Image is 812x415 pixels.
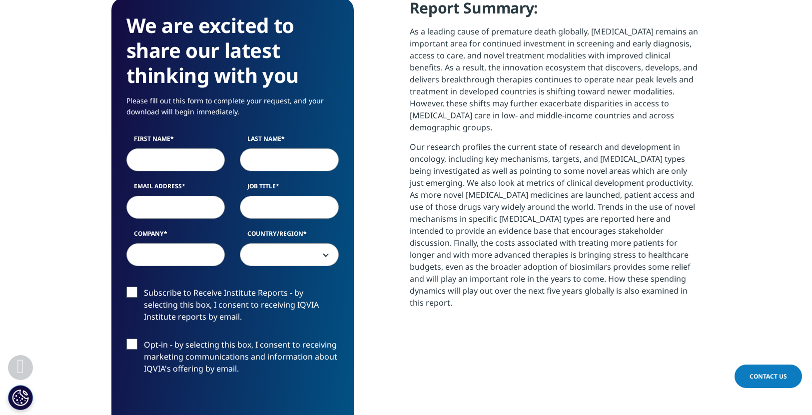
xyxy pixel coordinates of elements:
[126,134,225,148] label: First Name
[126,229,225,243] label: Company
[750,372,787,381] span: Contact Us
[126,182,225,196] label: Email Address
[126,95,339,125] p: Please fill out this form to complete your request, and your download will begin immediately.
[126,287,339,328] label: Subscribe to Receive Institute Reports - by selecting this box, I consent to receiving IQVIA Inst...
[126,339,339,380] label: Opt-in - by selecting this box, I consent to receiving marketing communications and information a...
[8,385,33,410] button: Cookies Settings
[240,182,339,196] label: Job Title
[240,134,339,148] label: Last Name
[240,229,339,243] label: Country/Region
[410,25,701,141] p: As a leading cause of premature death globally, [MEDICAL_DATA] remains an important area for cont...
[126,13,339,88] h3: We are excited to share our latest thinking with you
[735,365,802,388] a: Contact Us
[410,141,701,316] p: Our research profiles the current state of research and development in oncology, including key me...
